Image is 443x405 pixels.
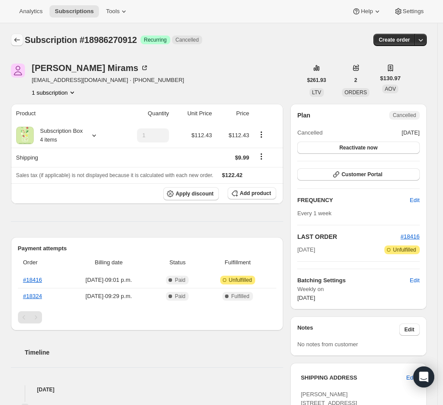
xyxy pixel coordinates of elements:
[301,373,406,382] h3: SHIPPING ADDRESS
[18,311,277,323] nav: Pagination
[379,36,410,43] span: Create order
[67,292,151,301] span: [DATE] · 09:29 p.m.
[11,104,118,123] th: Product
[297,285,419,294] span: Weekly on
[401,233,419,240] a: #18416
[297,295,315,301] span: [DATE]
[231,293,249,300] span: Fulfilled
[172,104,214,123] th: Unit Price
[341,171,382,178] span: Customer Portal
[11,34,23,46] button: Subscriptions
[11,64,25,78] span: Penny Mirams
[393,246,416,253] span: Unfulfilled
[339,144,377,151] span: Reactivate now
[312,89,321,96] span: LTV
[32,88,77,97] button: Product actions
[11,385,284,394] h4: [DATE]
[34,127,83,144] div: Subscription Box
[297,245,315,254] span: [DATE]
[25,35,137,45] span: Subscription #18986270912
[399,323,420,336] button: Edit
[410,276,419,285] span: Edit
[25,348,284,357] h2: Timeline
[18,244,277,253] h2: Payment attempts
[354,77,357,84] span: 2
[106,8,120,15] span: Tools
[373,34,415,46] button: Create order
[18,253,64,272] th: Order
[401,371,421,385] button: Edit
[23,277,42,283] a: #18416
[401,232,419,241] button: #18416
[235,154,250,161] span: $9.99
[349,74,362,86] button: 2
[297,232,401,241] h2: LAST ORDER
[204,258,271,267] span: Fulfillment
[240,190,271,197] span: Add product
[228,187,276,199] button: Add product
[176,36,199,43] span: Cancelled
[16,172,214,178] span: Sales tax (if applicable) is not displayed because it is calculated with each new order.
[19,8,42,15] span: Analytics
[229,277,252,284] span: Unfulfilled
[402,128,420,137] span: [DATE]
[156,258,199,267] span: Status
[406,373,416,382] span: Edit
[67,258,151,267] span: Billing date
[404,326,415,333] span: Edit
[297,323,399,336] h3: Notes
[32,64,149,72] div: [PERSON_NAME] Mirams
[297,168,419,181] button: Customer Portal
[413,366,434,387] div: Open Intercom Messenger
[389,5,429,18] button: Settings
[380,74,401,83] span: $130.97
[410,196,419,205] span: Edit
[16,127,34,144] img: product img
[403,8,424,15] span: Settings
[176,190,214,197] span: Apply discount
[40,137,57,143] small: 4 items
[229,132,249,139] span: $112.43
[297,111,310,120] h2: Plan
[11,148,118,167] th: Shipping
[297,196,410,205] h2: FREQUENCY
[55,8,94,15] span: Subscriptions
[214,104,252,123] th: Price
[163,187,219,200] button: Apply discount
[254,152,268,161] button: Shipping actions
[385,86,396,92] span: AOV
[297,142,419,154] button: Reactivate now
[307,77,326,84] span: $261.93
[404,193,425,207] button: Edit
[118,104,172,123] th: Quantity
[297,210,331,217] span: Every 1 week
[144,36,167,43] span: Recurring
[297,341,358,348] span: No notes from customer
[297,276,410,285] h6: Batching Settings
[14,5,48,18] button: Analytics
[254,130,268,139] button: Product actions
[23,293,42,299] a: #18324
[347,5,387,18] button: Help
[222,172,243,178] span: $122.42
[302,74,331,86] button: $261.93
[404,274,425,288] button: Edit
[297,128,323,137] span: Cancelled
[393,112,416,119] span: Cancelled
[67,276,151,284] span: [DATE] · 09:01 p.m.
[175,277,185,284] span: Paid
[191,132,212,139] span: $112.43
[32,76,184,85] span: [EMAIL_ADDRESS][DOMAIN_NAME] · [PHONE_NUMBER]
[361,8,373,15] span: Help
[175,293,185,300] span: Paid
[101,5,134,18] button: Tools
[49,5,99,18] button: Subscriptions
[345,89,367,96] span: ORDERS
